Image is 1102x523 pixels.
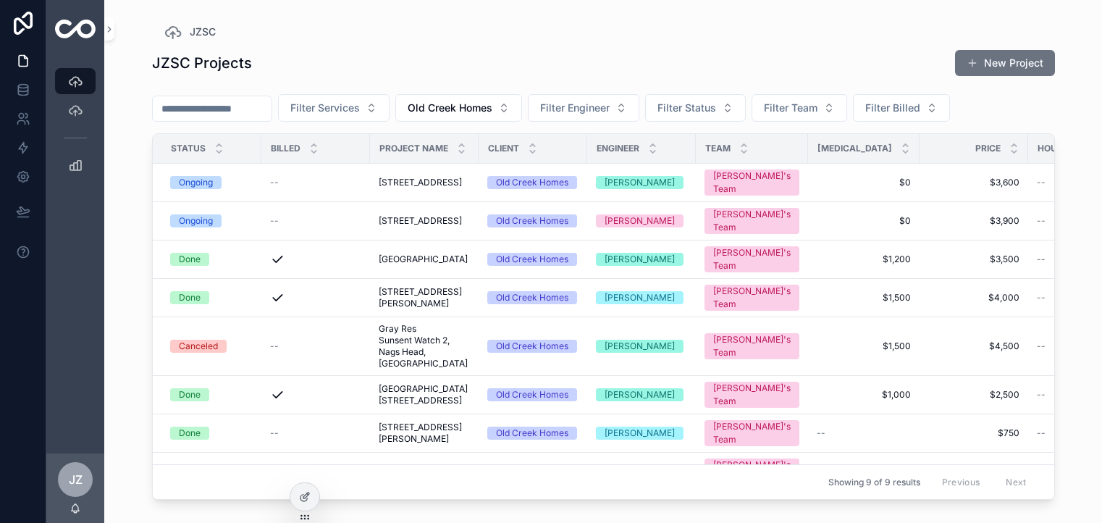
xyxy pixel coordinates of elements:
div: Old Creek Homes [496,176,568,189]
span: -- [1037,177,1046,188]
a: [PERSON_NAME]'s Team [704,285,799,311]
div: Canceled [179,340,218,353]
a: $3,600 [928,177,1019,188]
span: [STREET_ADDRESS][PERSON_NAME] [379,286,470,309]
a: $3,500 [928,254,1019,265]
div: Old Creek Homes [496,291,568,304]
button: Select Button [395,94,522,122]
span: -- [817,427,825,439]
div: [PERSON_NAME] [605,388,675,401]
a: Ongoing [170,214,253,227]
span: Billed [271,143,300,154]
a: Done [170,427,253,440]
div: [PERSON_NAME] [605,214,675,227]
a: [PERSON_NAME]'s Team [704,333,799,359]
div: Old Creek Homes [496,427,568,440]
span: -- [270,177,279,188]
a: Old Creek Homes [487,340,579,353]
div: Done [179,291,201,304]
span: [GEOGRAPHIC_DATA] [379,254,468,265]
span: Showing 9 of 9 results [828,477,920,488]
div: [PERSON_NAME]'s Team [713,285,791,311]
span: Filter Status [657,101,716,115]
a: Old Creek Homes [487,388,579,401]
span: Filter Billed [865,101,920,115]
div: Old Creek Homes [496,253,568,266]
div: Old Creek Homes [496,340,568,353]
span: -- [1037,340,1046,352]
span: -- [270,340,279,352]
a: [STREET_ADDRESS] [379,215,470,227]
span: -- [1037,292,1046,304]
a: [PERSON_NAME] [596,176,687,189]
span: -- [1037,254,1046,265]
a: $1,200 [817,254,911,265]
a: Ongoing [170,176,253,189]
div: [PERSON_NAME]'s Team [713,333,791,359]
div: [PERSON_NAME]'s Team [713,382,791,408]
h1: JZSC Projects [152,53,252,73]
div: [PERSON_NAME]'s Team [713,208,791,234]
a: -- [270,215,361,227]
a: $2,500 [928,389,1019,401]
a: [GEOGRAPHIC_DATA] [STREET_ADDRESS] [379,383,470,406]
a: [PERSON_NAME] [596,427,687,440]
span: Engineer [597,143,639,154]
a: Old Creek Homes [487,291,579,304]
a: -- [817,427,911,439]
div: [PERSON_NAME]'s Team [713,246,791,272]
span: -- [1037,215,1046,227]
a: [PERSON_NAME] [596,214,687,227]
div: [PERSON_NAME]'s Team [713,420,791,446]
span: Team [705,143,731,154]
span: [MEDICAL_DATA] [817,143,892,154]
div: scrollable content [46,58,104,197]
a: [PERSON_NAME]'s Team [704,420,799,446]
div: [PERSON_NAME] [605,176,675,189]
a: [STREET_ADDRESS][PERSON_NAME] [379,422,470,445]
div: Old Creek Homes [496,214,568,227]
a: [PERSON_NAME] [596,340,687,353]
div: Ongoing [179,214,213,227]
span: -- [270,427,279,439]
a: Old Creek Homes [487,253,579,266]
img: App logo [55,20,96,38]
a: [PERSON_NAME]'s Team [704,459,799,485]
span: Client [488,143,519,154]
span: [STREET_ADDRESS] [379,177,462,188]
span: -- [270,215,279,227]
a: $0 [817,177,911,188]
span: Hourly [1038,143,1074,154]
button: New Project [955,50,1055,76]
span: -- [1037,389,1046,401]
a: $1,500 [817,340,911,352]
span: Gray Res Sunsent Watch 2, Nags Head, [GEOGRAPHIC_DATA] [379,323,470,369]
a: $1,500 [817,292,911,304]
div: [PERSON_NAME] [605,291,675,304]
a: [PERSON_NAME]'s Team [704,246,799,272]
div: Done [179,388,201,401]
div: [PERSON_NAME]'s Team [713,459,791,485]
button: Select Button [528,94,639,122]
span: $750 [928,427,1019,439]
a: [GEOGRAPHIC_DATA] [379,254,470,265]
span: $3,900 [928,215,1019,227]
a: Canceled [170,340,253,353]
a: $1,000 [817,389,911,401]
div: [PERSON_NAME] [605,340,675,353]
span: $4,000 [928,292,1019,304]
div: Old Creek Homes [496,388,568,401]
span: JZSC [190,25,216,39]
span: $0 [817,215,911,227]
span: Old Creek Homes [408,101,492,115]
a: $4,500 [928,340,1019,352]
button: Select Button [853,94,950,122]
